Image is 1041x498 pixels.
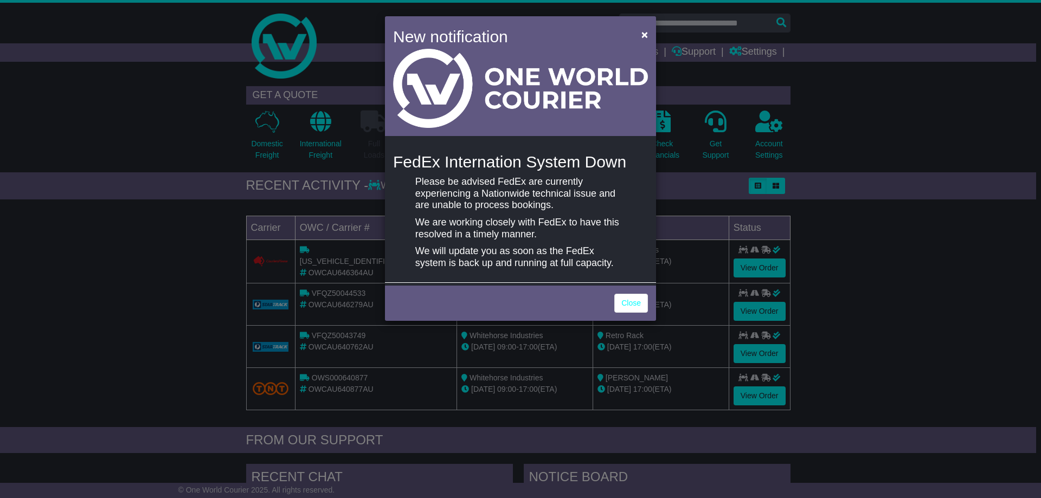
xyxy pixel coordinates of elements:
[415,176,626,211] p: Please be advised FedEx are currently experiencing a Nationwide technical issue and are unable to...
[415,217,626,240] p: We are working closely with FedEx to have this resolved in a timely manner.
[415,245,626,269] p: We will update you as soon as the FedEx system is back up and running at full capacity.
[393,153,648,171] h4: FedEx Internation System Down
[614,294,648,313] a: Close
[641,28,648,41] span: ×
[393,24,626,49] h4: New notification
[393,49,648,128] img: Light
[636,23,653,46] button: Close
